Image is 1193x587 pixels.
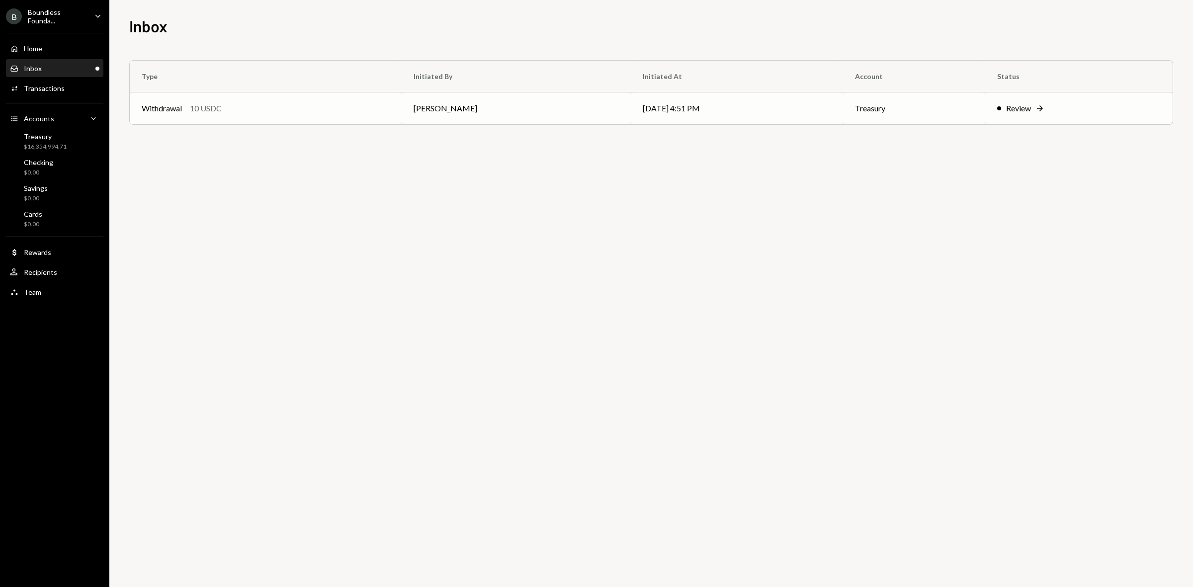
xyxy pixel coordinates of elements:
[28,8,86,25] div: Boundless Founda...
[24,194,48,203] div: $0.00
[24,143,67,151] div: $16,354,994.71
[402,61,631,92] th: Initiated By
[402,92,631,124] td: [PERSON_NAME]
[24,44,42,53] div: Home
[6,109,103,127] a: Accounts
[6,155,103,179] a: Checking$0.00
[631,61,843,92] th: Initiated At
[24,210,42,218] div: Cards
[843,92,985,124] td: Treasury
[24,84,65,92] div: Transactions
[24,184,48,192] div: Savings
[843,61,985,92] th: Account
[6,8,22,24] div: B
[631,92,843,124] td: [DATE] 4:51 PM
[6,129,103,153] a: Treasury$16,354,994.71
[24,168,53,177] div: $0.00
[24,288,41,296] div: Team
[985,61,1173,92] th: Status
[6,243,103,261] a: Rewards
[6,181,103,205] a: Savings$0.00
[1006,102,1031,114] div: Review
[24,114,54,123] div: Accounts
[6,59,103,77] a: Inbox
[24,268,57,276] div: Recipients
[190,102,222,114] div: 10 USDC
[6,207,103,231] a: Cards$0.00
[24,132,67,141] div: Treasury
[6,263,103,281] a: Recipients
[129,16,168,36] h1: Inbox
[130,61,402,92] th: Type
[24,64,42,73] div: Inbox
[24,158,53,167] div: Checking
[142,102,182,114] div: Withdrawal
[6,39,103,57] a: Home
[6,79,103,97] a: Transactions
[6,283,103,301] a: Team
[24,248,51,256] div: Rewards
[24,220,42,229] div: $0.00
